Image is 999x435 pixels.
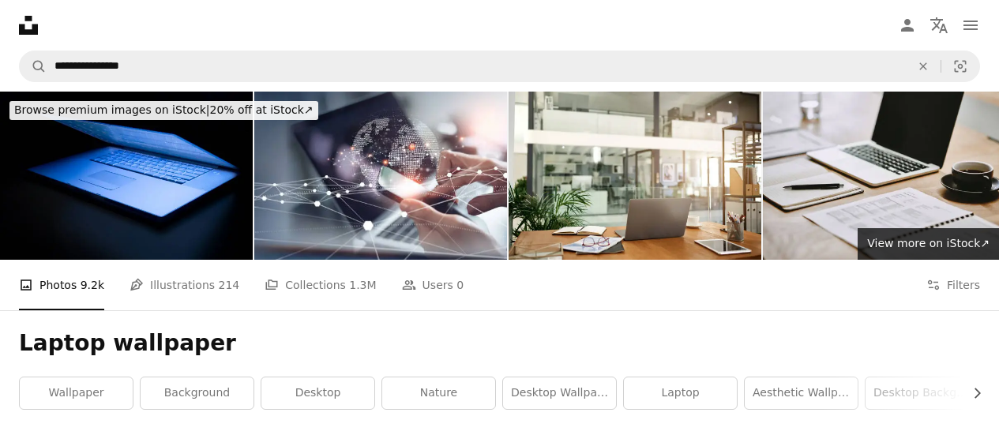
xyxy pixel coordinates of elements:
[14,103,314,116] span: 20% off at iStock ↗
[503,377,616,409] a: desktop wallpaper
[19,329,980,358] h1: Laptop wallpaper
[963,377,980,409] button: scroll list to the right
[219,276,240,294] span: 214
[456,276,464,294] span: 0
[254,92,507,260] img: Digital technology, internet network connection, big data, digital marketing IoT internet of thin...
[382,377,495,409] a: nature
[926,260,980,310] button: Filters
[402,260,464,310] a: Users 0
[141,377,254,409] a: background
[14,103,209,116] span: Browse premium images on iStock |
[867,237,990,249] span: View more on iStock ↗
[265,260,376,310] a: Collections 1.3M
[906,51,941,81] button: Clear
[130,260,239,310] a: Illustrations 214
[941,51,979,81] button: Visual search
[892,9,923,41] a: Log in / Sign up
[349,276,376,294] span: 1.3M
[955,9,986,41] button: Menu
[745,377,858,409] a: aesthetic wallpaper
[261,377,374,409] a: desktop
[624,377,737,409] a: laptop
[509,92,761,260] img: An organised workspace leads to more productivity
[19,51,980,82] form: Find visuals sitewide
[866,377,978,409] a: desktop background
[19,16,38,35] a: Home — Unsplash
[20,377,133,409] a: wallpaper
[923,9,955,41] button: Language
[858,228,999,260] a: View more on iStock↗
[20,51,47,81] button: Search Unsplash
